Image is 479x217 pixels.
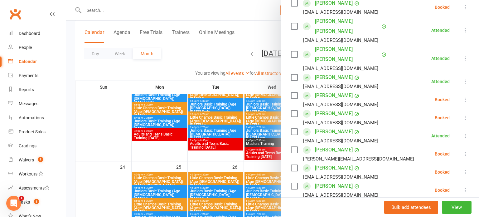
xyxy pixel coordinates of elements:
a: Calendar [8,55,66,69]
span: 1 [19,196,24,201]
div: [EMAIL_ADDRESS][DOMAIN_NAME] [303,101,378,109]
a: [PERSON_NAME] [PERSON_NAME] [315,44,380,64]
div: [EMAIL_ADDRESS][DOMAIN_NAME] [303,36,378,44]
a: [PERSON_NAME] [315,163,353,173]
a: Product Sales [8,125,66,139]
div: Booked [435,5,450,9]
a: Payments [8,69,66,83]
div: Product Sales [19,129,46,134]
button: Bulk add attendees [384,201,438,214]
div: [EMAIL_ADDRESS][DOMAIN_NAME] [303,137,378,145]
div: Waivers [19,157,34,162]
div: Booked [435,188,450,192]
a: Reports [8,83,66,97]
div: [EMAIL_ADDRESS][DOMAIN_NAME] [303,119,378,127]
div: Attended [431,28,450,32]
div: Booked [435,97,450,102]
div: People [19,45,32,50]
div: Tasks [19,200,30,205]
a: People [8,41,66,55]
a: [PERSON_NAME] [315,72,353,82]
iframe: Intercom live chat [6,196,21,211]
div: Attended [431,134,450,138]
div: [EMAIL_ADDRESS][DOMAIN_NAME] [303,191,378,199]
a: Workouts [8,167,66,181]
span: 1 [38,157,43,162]
a: [PERSON_NAME] [315,91,353,101]
div: [EMAIL_ADDRESS][DOMAIN_NAME] [303,173,378,181]
a: [PERSON_NAME] [315,127,353,137]
a: [PERSON_NAME] [315,181,353,191]
div: Dashboard [19,31,40,36]
a: Waivers 1 [8,153,66,167]
div: [PERSON_NAME][EMAIL_ADDRESS][DOMAIN_NAME] [303,155,414,163]
div: Assessments [19,185,50,190]
div: Booked [435,116,450,120]
a: Automations [8,111,66,125]
a: Gradings [8,139,66,153]
div: Payments [19,73,38,78]
button: View [442,201,472,214]
div: Booked [435,170,450,174]
div: Attended [431,79,450,84]
div: Attended [431,56,450,61]
a: [PERSON_NAME] [315,109,353,119]
div: [EMAIL_ADDRESS][DOMAIN_NAME] [303,82,378,91]
a: Assessments [8,181,66,195]
a: Tasks 1 [8,195,66,209]
a: [PERSON_NAME] [315,145,353,155]
a: Messages [8,97,66,111]
div: Reports [19,87,34,92]
a: Dashboard [8,27,66,41]
span: 1 [34,199,39,204]
div: Workouts [19,171,37,176]
div: Messages [19,101,38,106]
div: [EMAIL_ADDRESS][DOMAIN_NAME] [303,64,378,72]
div: Automations [19,115,44,120]
a: [PERSON_NAME] [PERSON_NAME] [315,16,380,36]
a: Clubworx [7,6,23,22]
div: Calendar [19,59,37,64]
div: [EMAIL_ADDRESS][DOMAIN_NAME] [303,8,378,16]
div: Gradings [19,143,36,148]
div: Booked [435,152,450,156]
